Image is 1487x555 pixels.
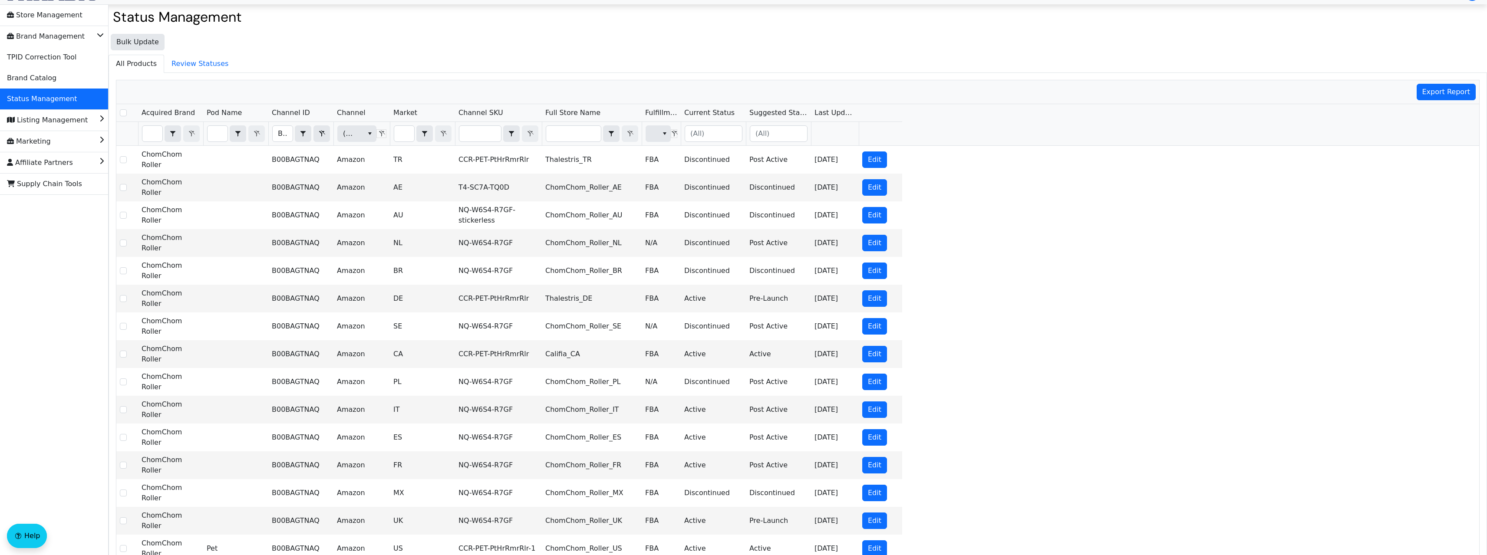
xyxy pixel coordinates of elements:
[868,516,881,526] span: Edit
[862,290,887,307] button: Edit
[333,257,390,285] td: Amazon
[811,201,859,229] td: [DATE]
[811,340,859,368] td: [DATE]
[685,126,742,141] input: (All)
[268,146,333,174] td: B00BAGTNAQ
[458,108,503,118] span: Channel SKU
[868,460,881,470] span: Edit
[455,340,542,368] td: CCR-PET-PtHrRmrRlr
[642,312,681,340] td: N/A
[268,368,333,396] td: B00BAGTNAQ
[390,312,455,340] td: SE
[333,229,390,257] td: Amazon
[390,451,455,479] td: FR
[138,368,203,396] td: ChomChom Roller
[390,424,455,451] td: ES
[862,179,887,196] button: Edit
[811,424,859,451] td: [DATE]
[746,368,811,396] td: Post Active
[390,507,455,535] td: UK
[138,257,203,285] td: ChomChom Roller
[268,312,333,340] td: B00BAGTNAQ
[138,122,203,146] th: Filter
[203,122,268,146] th: Filter
[868,404,881,415] span: Edit
[417,126,432,141] button: select
[390,229,455,257] td: NL
[120,184,127,191] input: Select Row
[455,257,542,285] td: NQ-W6S4-R7GF
[862,429,887,446] button: Edit
[545,108,600,118] span: Full Store Name
[746,396,811,424] td: Post Active
[138,507,203,535] td: ChomChom Roller
[7,71,56,85] span: Brand Catalog
[642,396,681,424] td: FBA
[109,55,164,72] span: All Products
[120,545,127,552] input: Select Row
[681,507,746,535] td: Active
[120,378,127,385] input: Select Row
[390,146,455,174] td: TR
[862,401,887,418] button: Edit
[120,212,127,219] input: Select Row
[542,257,642,285] td: ChomChom_Roller_BR
[116,37,159,47] span: Bulk Update
[337,108,366,118] span: Channel
[542,396,642,424] td: ChomChom_Roller_IT
[7,92,77,106] span: Status Management
[542,312,642,340] td: ChomChom_Roller_SE
[862,318,887,335] button: Edit
[138,201,203,229] td: ChomChom Roller
[455,396,542,424] td: NQ-W6S4-R7GF
[455,285,542,312] td: CCR-PET-PtHrRmrRlr
[868,321,881,332] span: Edit
[746,479,811,507] td: Discontinued
[333,312,390,340] td: Amazon
[455,201,542,229] td: NQ-W6S4-R7GF-stickerless
[455,368,542,396] td: NQ-W6S4-R7GF
[138,340,203,368] td: ChomChom Roller
[681,451,746,479] td: Active
[268,201,333,229] td: B00BAGTNAQ
[120,489,127,496] input: Select Row
[814,108,855,118] span: Last Update
[390,257,455,285] td: BR
[811,368,859,396] td: [DATE]
[120,434,127,441] input: Select Row
[681,396,746,424] td: Active
[138,424,203,451] td: ChomChom Roller
[268,396,333,424] td: B00BAGTNAQ
[811,174,859,201] td: [DATE]
[811,451,859,479] td: [DATE]
[120,351,127,358] input: Select Row
[746,340,811,368] td: Active
[642,257,681,285] td: FBA
[120,109,127,116] input: Select Row
[746,146,811,174] td: Post Active
[390,368,455,396] td: PL
[230,126,246,141] button: select
[862,485,887,501] button: Edit
[862,207,887,223] button: Edit
[390,174,455,201] td: AE
[120,406,127,413] input: Select Row
[7,30,85,43] span: Brand Management
[390,122,455,146] th: Filter
[138,312,203,340] td: ChomChom Roller
[862,512,887,529] button: Edit
[642,424,681,451] td: FBA
[295,125,311,142] span: Choose Operator
[7,50,76,64] span: TPID Correction Tool
[811,507,859,535] td: [DATE]
[868,210,881,220] span: Edit
[542,340,642,368] td: Califia_CA
[642,146,681,174] td: FBA
[390,479,455,507] td: MX
[390,340,455,368] td: CA
[811,312,859,340] td: [DATE]
[120,156,127,163] input: Select Row
[746,229,811,257] td: Post Active
[681,146,746,174] td: Discontinued
[455,174,542,201] td: T4-SC7A-TQ0D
